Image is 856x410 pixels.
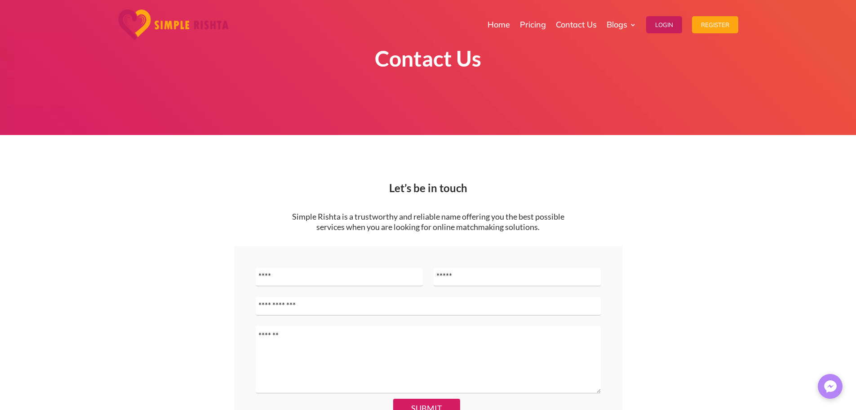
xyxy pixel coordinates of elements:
[607,2,636,47] a: Blogs
[692,16,738,33] button: Register
[488,2,510,47] a: Home
[186,183,671,198] h2: Let’s be in touch
[520,2,546,47] a: Pricing
[646,2,682,47] a: Login
[375,45,481,71] strong: Contact Us
[646,16,682,33] button: Login
[283,212,574,233] p: Simple Rishta is a trustworthy and reliable name offering you the best possible services when you...
[692,2,738,47] a: Register
[821,378,839,396] img: Messenger
[556,2,597,47] a: Contact Us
